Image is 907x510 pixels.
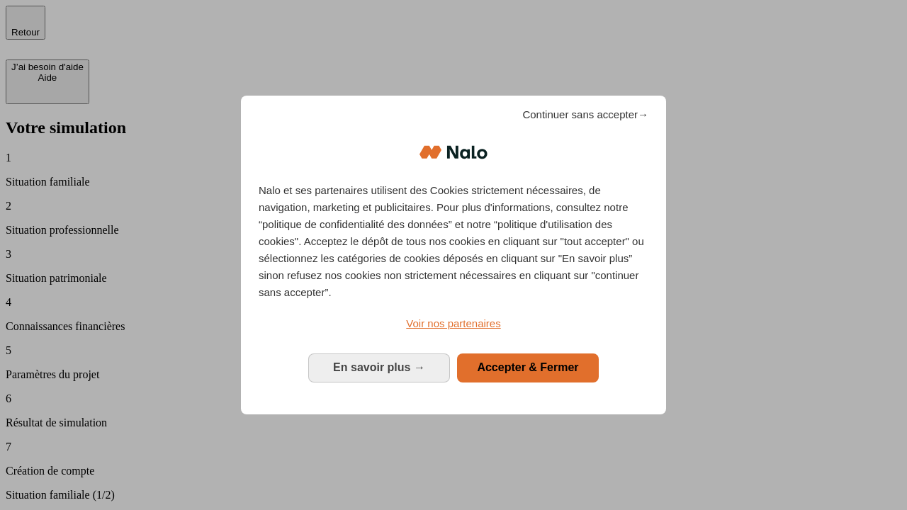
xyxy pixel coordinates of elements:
div: Bienvenue chez Nalo Gestion du consentement [241,96,666,414]
span: En savoir plus → [333,361,425,373]
span: Voir nos partenaires [406,317,500,329]
a: Voir nos partenaires [259,315,648,332]
button: Accepter & Fermer: Accepter notre traitement des données et fermer [457,353,599,382]
p: Nalo et ses partenaires utilisent des Cookies strictement nécessaires, de navigation, marketing e... [259,182,648,301]
span: Continuer sans accepter→ [522,106,648,123]
img: Logo [419,131,488,174]
span: Accepter & Fermer [477,361,578,373]
button: En savoir plus: Configurer vos consentements [308,353,450,382]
